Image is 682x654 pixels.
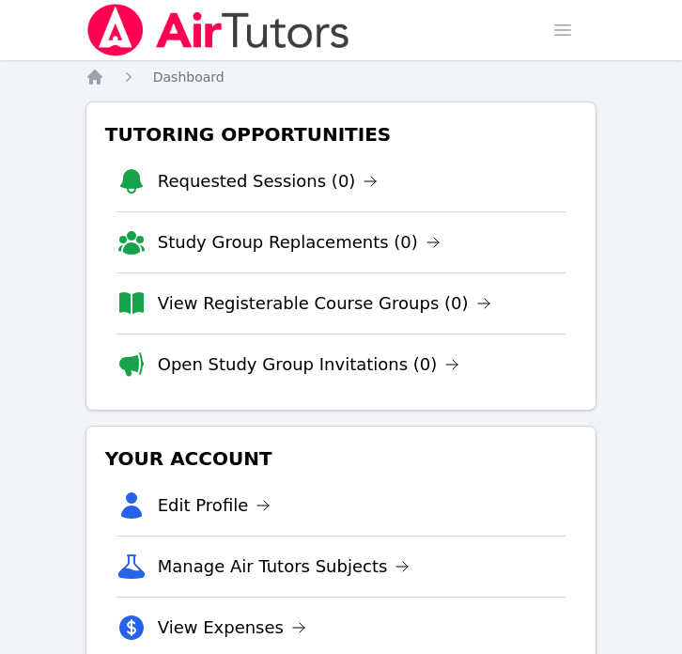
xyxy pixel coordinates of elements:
[101,117,581,151] h3: Tutoring Opportunities
[85,4,351,56] img: Air Tutors
[153,70,225,85] span: Dashboard
[153,68,225,86] a: Dashboard
[158,492,271,519] a: Edit Profile
[158,168,379,195] a: Requested Sessions (0)
[85,68,597,86] nav: Breadcrumb
[158,290,491,317] a: View Registerable Course Groups (0)
[158,351,460,378] a: Open Study Group Invitations (0)
[101,442,581,475] h3: Your Account
[158,615,306,641] a: View Expenses
[158,229,441,256] a: Study Group Replacements (0)
[158,553,411,580] a: Manage Air Tutors Subjects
